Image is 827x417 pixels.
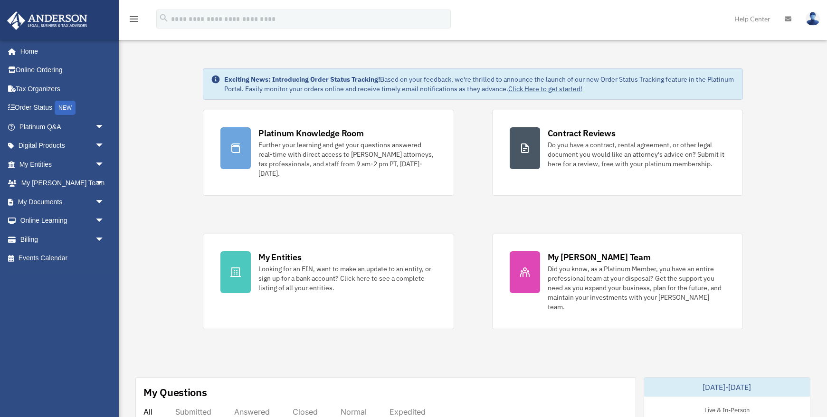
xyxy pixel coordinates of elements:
a: Online Ordering [7,61,119,80]
span: arrow_drop_down [95,155,114,174]
div: Looking for an EIN, want to make an update to an entity, or sign up for a bank account? Click her... [258,264,436,293]
a: Online Learningarrow_drop_down [7,211,119,230]
div: Closed [293,407,318,417]
i: search [159,13,169,23]
a: My Entitiesarrow_drop_down [7,155,119,174]
strong: Exciting News: Introducing Order Status Tracking! [224,75,380,84]
a: Click Here to get started! [508,85,582,93]
a: menu [128,17,140,25]
a: Order StatusNEW [7,98,119,118]
a: My Documentsarrow_drop_down [7,192,119,211]
div: My Questions [143,385,207,399]
a: My [PERSON_NAME] Teamarrow_drop_down [7,174,119,193]
a: Home [7,42,114,61]
a: Digital Productsarrow_drop_down [7,136,119,155]
div: Do you have a contract, rental agreement, or other legal document you would like an attorney's ad... [548,140,725,169]
div: Answered [234,407,270,417]
div: [DATE]-[DATE] [644,378,810,397]
i: menu [128,13,140,25]
div: Based on your feedback, we're thrilled to announce the launch of our new Order Status Tracking fe... [224,75,735,94]
span: arrow_drop_down [95,136,114,156]
img: User Pic [806,12,820,26]
div: Normal [341,407,367,417]
a: Platinum Knowledge Room Further your learning and get your questions answered real-time with dire... [203,110,454,196]
a: Billingarrow_drop_down [7,230,119,249]
span: arrow_drop_down [95,211,114,231]
a: My [PERSON_NAME] Team Did you know, as a Platinum Member, you have an entire professional team at... [492,234,743,329]
span: arrow_drop_down [95,117,114,137]
div: My Entities [258,251,301,263]
img: Anderson Advisors Platinum Portal [4,11,90,30]
div: My [PERSON_NAME] Team [548,251,651,263]
div: All [143,407,152,417]
div: Did you know, as a Platinum Member, you have an entire professional team at your disposal? Get th... [548,264,725,312]
a: Platinum Q&Aarrow_drop_down [7,117,119,136]
div: Live & In-Person [697,404,757,414]
a: My Entities Looking for an EIN, want to make an update to an entity, or sign up for a bank accoun... [203,234,454,329]
div: Platinum Knowledge Room [258,127,364,139]
div: Expedited [390,407,426,417]
div: NEW [55,101,76,115]
span: arrow_drop_down [95,230,114,249]
span: arrow_drop_down [95,174,114,193]
div: Further your learning and get your questions answered real-time with direct access to [PERSON_NAM... [258,140,436,178]
span: arrow_drop_down [95,192,114,212]
a: Tax Organizers [7,79,119,98]
a: Events Calendar [7,249,119,268]
div: Contract Reviews [548,127,616,139]
a: Contract Reviews Do you have a contract, rental agreement, or other legal document you would like... [492,110,743,196]
div: Submitted [175,407,211,417]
